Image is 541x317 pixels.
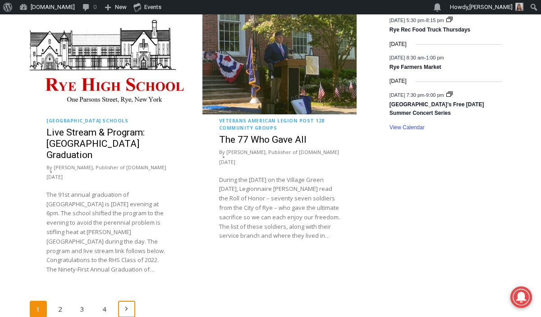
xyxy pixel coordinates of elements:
[46,163,52,172] span: By
[390,101,484,117] a: [GEOGRAPHIC_DATA]’s Free [DATE] Summer Concert Series
[390,27,470,34] a: Rye Rec Food Truck Thursdays
[46,190,168,274] p: The 91st annual graduation of [GEOGRAPHIC_DATA] is [DATE] evening at 6pm. The school shifted the ...
[102,118,128,124] a: Schools
[59,16,223,25] div: Birthdays, Graduations, Any Private Event
[390,55,424,60] span: [DATE] 8:30 am
[426,55,444,60] span: 1:00 pm
[390,18,445,23] time: -
[30,11,184,114] img: Rye High School logo - building 2022
[469,4,513,10] span: [PERSON_NAME]
[390,124,425,131] a: View Calendar
[3,93,88,127] span: Open Tues. - Sun. [PHONE_NUMBER]
[390,92,445,97] time: -
[46,118,101,124] a: [GEOGRAPHIC_DATA]
[217,87,437,112] a: Intern @ [DOMAIN_NAME]
[219,158,235,166] time: [DATE]
[202,11,357,114] img: (PHOTO: Legionnaire Terry McCartney reading the Roll of Honor - seventy seven soldiers from the C...
[390,92,424,97] span: [DATE] 7:30 pm
[426,92,444,97] span: 9:00 pm
[54,164,166,171] a: [PERSON_NAME], Publisher of [DOMAIN_NAME]
[46,173,63,181] time: [DATE]
[390,18,424,23] span: [DATE] 5:30 pm
[390,64,441,71] a: Rye Farmers Market
[515,3,523,11] img: (PHOTO: MyRye.com intern Amélie Coghlan, 2025. Contributed.)
[219,125,277,131] a: Community Groups
[426,18,444,23] span: 8:15 pm
[219,118,247,124] a: Veterans
[46,127,145,160] a: Live Stream & Program: [GEOGRAPHIC_DATA] Graduation
[248,118,325,124] a: American Legion Post 128
[219,134,307,145] a: The 77 Who Gave All
[0,91,91,112] a: Open Tues. - Sun. [PHONE_NUMBER]
[226,149,339,155] a: [PERSON_NAME], Publisher of [DOMAIN_NAME]
[228,0,426,87] div: Apply Now <> summer and RHS senior internships available
[219,148,225,156] span: By
[390,55,444,60] time: -
[268,3,326,41] a: Book [PERSON_NAME]'s Good Humor for Your Event
[92,56,128,108] div: "Chef [PERSON_NAME] omakase menu is nirvana for lovers of great Japanese food."
[390,77,407,86] time: [DATE]
[275,9,314,35] h4: Book [PERSON_NAME]'s Good Humor for Your Event
[236,90,418,110] span: Intern @ [DOMAIN_NAME]
[390,40,407,49] time: [DATE]
[219,175,340,241] p: During the [DATE] on the Village Green [DATE], Legionnaire [PERSON_NAME] read the Roll of Honor –...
